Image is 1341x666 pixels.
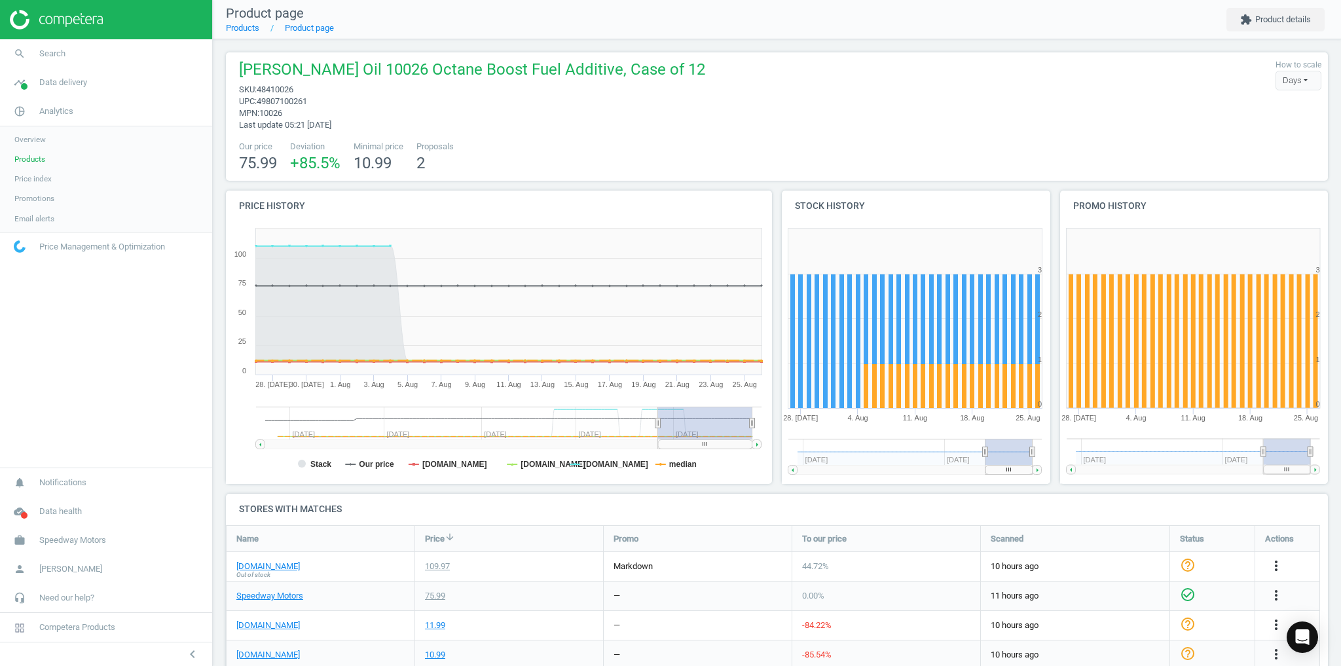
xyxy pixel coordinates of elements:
[614,532,638,544] span: Promo
[422,460,487,469] tspan: [DOMAIN_NAME]
[1268,587,1284,604] button: more_vert
[1294,414,1318,422] tspan: 25. Aug
[7,585,32,610] i: headset_mic
[1287,621,1318,653] div: Open Intercom Messenger
[425,649,445,661] div: 10.99
[1180,532,1204,544] span: Status
[665,380,689,388] tspan: 21. Aug
[39,241,165,253] span: Price Management & Optimization
[176,646,209,663] button: chevron_left
[39,477,86,489] span: Notifications
[7,557,32,582] i: person
[185,646,200,662] i: chevron_left
[802,532,847,544] span: To our price
[14,174,52,184] span: Price index
[425,532,445,544] span: Price
[416,154,425,172] span: 2
[239,108,259,118] span: mpn :
[359,460,394,469] tspan: Our price
[14,193,54,204] span: Promotions
[802,620,832,630] span: -84.22 %
[1276,60,1321,71] label: How to scale
[239,84,257,94] span: sku :
[7,41,32,66] i: search
[1315,400,1319,408] text: 0
[234,250,246,258] text: 100
[7,470,32,495] i: notifications
[1016,414,1040,422] tspan: 25. Aug
[239,96,257,106] span: upc :
[236,649,300,661] a: [DOMAIN_NAME]
[1061,414,1096,422] tspan: 28. [DATE]
[285,23,334,33] a: Product page
[39,48,65,60] span: Search
[903,414,927,422] tspan: 11. Aug
[1180,557,1196,572] i: help_outline
[10,10,103,29] img: ajHJNr6hYgQAAAAASUVORK5CYII=
[226,191,772,221] h4: Price history
[257,84,293,94] span: 48410026
[226,5,304,21] span: Product page
[991,649,1160,661] span: 10 hours ago
[991,590,1160,602] span: 11 hours ago
[583,460,648,469] tspan: [DOMAIN_NAME]
[802,591,824,601] span: 0.00 %
[425,590,445,602] div: 75.99
[1268,646,1284,663] button: more_vert
[14,213,54,224] span: Email alerts
[257,96,307,106] span: 49807100261
[39,77,87,88] span: Data delivery
[1268,617,1284,633] i: more_vert
[236,620,300,631] a: [DOMAIN_NAME]
[7,70,32,95] i: timeline
[782,191,1050,221] h4: Stock history
[397,380,418,388] tspan: 5. Aug
[445,532,455,542] i: arrow_downward
[614,620,620,631] div: —
[431,380,451,388] tspan: 7. Aug
[290,154,340,172] span: +85.5 %
[991,532,1023,544] span: Scanned
[1268,587,1284,603] i: more_vert
[226,494,1328,525] h4: Stores with matches
[242,367,246,375] text: 0
[236,590,303,602] a: Speedway Motors
[848,414,868,422] tspan: 4. Aug
[1315,266,1319,274] text: 3
[14,240,26,253] img: wGWNvw8QSZomAAAAABJRU5ErkJggg==
[236,532,259,544] span: Name
[699,380,723,388] tspan: 23. Aug
[354,154,392,172] span: 10.99
[226,23,259,33] a: Products
[236,561,300,572] a: [DOMAIN_NAME]
[1315,356,1319,363] text: 1
[239,59,705,84] span: [PERSON_NAME] Oil 10026 Octane Boost Fuel Additive, Case of 12
[239,154,277,172] span: 75.99
[238,279,246,287] text: 75
[465,380,485,388] tspan: 9. Aug
[289,380,324,388] tspan: 30. [DATE]
[614,590,620,602] div: —
[39,592,94,604] span: Need our help?
[960,414,984,422] tspan: 18. Aug
[39,621,115,633] span: Competera Products
[598,380,622,388] tspan: 17. Aug
[238,308,246,316] text: 50
[1180,616,1196,631] i: help_outline
[1276,71,1321,90] div: Days
[416,141,454,153] span: Proposals
[1180,586,1196,602] i: check_circle_outline
[310,460,331,469] tspan: Stack
[564,380,588,388] tspan: 15. Aug
[39,105,73,117] span: Analytics
[1315,310,1319,318] text: 2
[669,460,697,469] tspan: median
[354,141,403,153] span: Minimal price
[239,120,331,130] span: Last update 05:21 [DATE]
[14,134,46,145] span: Overview
[496,380,521,388] tspan: 11. Aug
[39,506,82,517] span: Data health
[7,99,32,124] i: pie_chart_outlined
[1060,191,1329,221] h4: Promo history
[425,561,450,572] div: 109.97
